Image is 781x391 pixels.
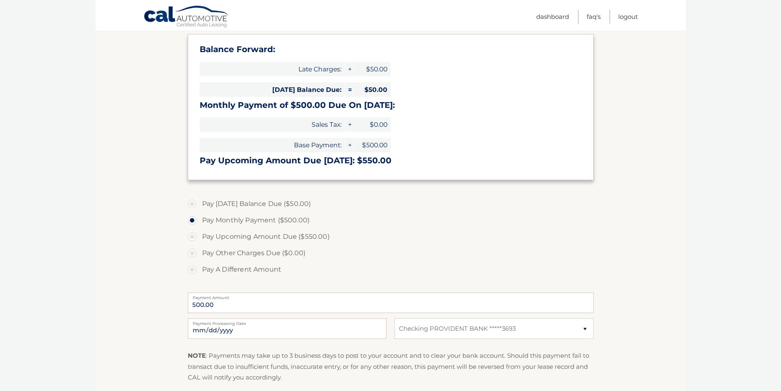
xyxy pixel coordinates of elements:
span: Sales Tax: [200,117,345,132]
label: Payment Amount [188,293,594,299]
a: Cal Automotive [143,5,230,29]
label: Pay [DATE] Balance Due ($50.00) [188,196,594,212]
span: $500.00 [354,138,391,152]
span: [DATE] Balance Due: [200,82,345,97]
h3: Balance Forward: [200,44,582,55]
p: : Payments may take up to 3 business days to post to your account and to clear your bank account.... [188,350,594,383]
span: $0.00 [354,117,391,132]
input: Payment Amount [188,293,594,313]
h3: Monthly Payment of $500.00 Due On [DATE]: [200,100,582,110]
label: Pay Other Charges Due ($0.00) [188,245,594,261]
span: $50.00 [354,62,391,76]
span: $50.00 [354,82,391,97]
label: Pay Monthly Payment ($500.00) [188,212,594,229]
strong: NOTE [188,352,206,359]
label: Pay A Different Amount [188,261,594,278]
span: = [345,82,353,97]
label: Pay Upcoming Amount Due ($550.00) [188,229,594,245]
span: Base Payment: [200,138,345,152]
a: FAQ's [587,10,601,23]
label: Payment Processing Date [188,318,387,325]
input: Payment Date [188,318,387,339]
span: + [345,117,353,132]
span: + [345,138,353,152]
h3: Pay Upcoming Amount Due [DATE]: $550.00 [200,155,582,166]
a: Logout [618,10,638,23]
a: Dashboard [536,10,569,23]
span: + [345,62,353,76]
span: Late Charges: [200,62,345,76]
